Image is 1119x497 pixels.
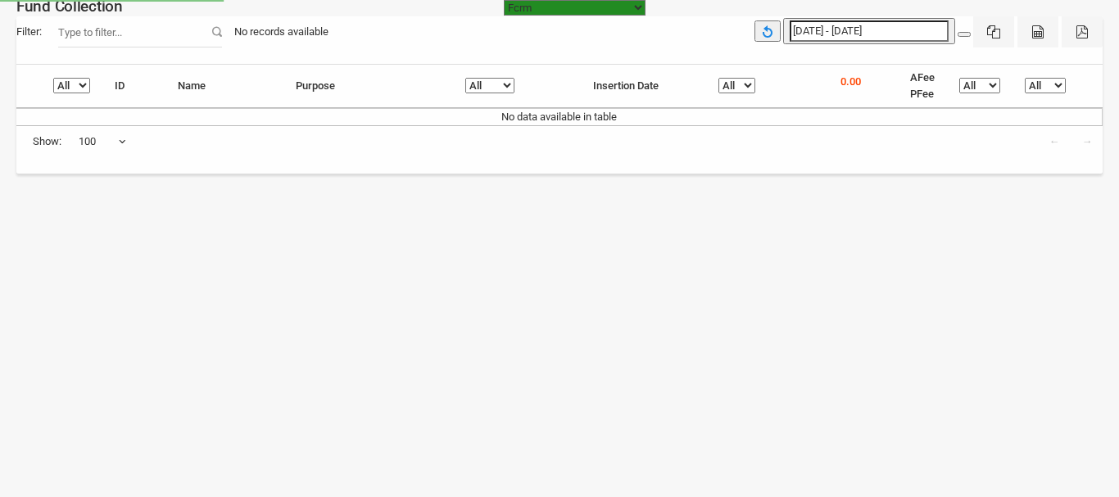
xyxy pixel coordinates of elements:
button: Pdf [1062,16,1103,47]
a: ← [1039,126,1070,157]
li: PFee [910,86,935,102]
button: Excel [973,16,1014,47]
th: Insertion Date [581,65,705,108]
p: 0.00 [840,74,861,90]
th: Name [165,65,283,108]
td: No data available in table [16,108,1103,125]
div: No records available [222,16,341,47]
a: → [1071,126,1103,157]
th: ID [102,65,165,108]
th: Purpose [283,65,453,108]
span: Show: [33,133,61,150]
span: 100 [79,133,126,150]
button: CSV [1017,16,1058,47]
span: 100 [78,126,127,157]
li: AFee [910,70,935,86]
input: Filter: [58,16,222,47]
